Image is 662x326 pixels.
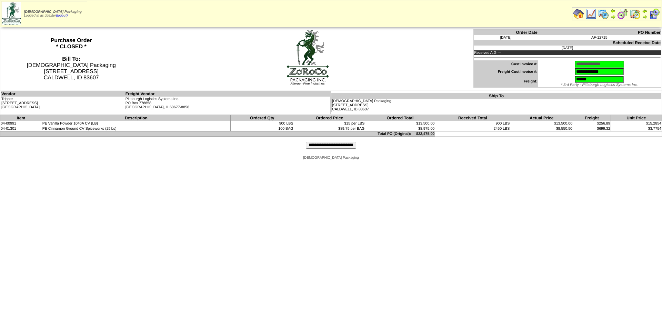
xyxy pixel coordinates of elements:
[510,126,573,131] td: $8,550.50
[0,29,142,90] th: Purchase Order * CLOSED *
[585,8,596,19] img: line_graph.gif
[630,8,641,19] img: calendarinout.gif
[0,126,42,131] td: 04-01301
[42,115,230,121] th: Description
[0,115,42,121] th: Item
[473,76,538,88] td: Freight:
[24,10,82,14] span: [DEMOGRAPHIC_DATA] Packaging
[611,126,662,131] td: $3.7754
[561,83,638,87] span: * 3rd Party - Pittsburgh Logistics Systems Inc.
[611,121,662,126] td: $15.2854
[510,115,573,121] th: Actual Price
[538,30,661,36] th: PO Number
[42,126,230,131] td: PE Cinnamon Ground CV Spiceworks (25lbs)
[56,14,68,18] a: (logout)
[125,91,331,97] th: Freight Vendor
[291,82,325,85] span: Allergen Free Industries
[286,29,329,82] img: logoBig.jpg
[1,91,125,97] th: Vendor
[0,121,42,126] td: 04-00991
[303,156,359,160] span: [DEMOGRAPHIC_DATA] Packaging
[231,121,294,126] td: 900 LBS
[365,115,435,121] th: Ordered Total
[573,8,584,19] img: home.gif
[294,121,365,126] td: $15 per LBS
[332,99,661,112] td: [DEMOGRAPHIC_DATA] Packaging [STREET_ADDRESS] CALDWELL, ID 83607
[642,8,648,14] img: arrowleft.gif
[2,2,21,25] img: zoroco-logo-small.webp
[611,115,662,121] th: Unit Price
[435,115,510,121] th: Received Total
[573,121,611,126] td: $256.89
[510,121,573,126] td: $13,500.00
[231,115,294,121] th: Ordered Qty
[27,56,116,81] span: [DEMOGRAPHIC_DATA] Packaging [STREET_ADDRESS] CALDWELL, ID 83607
[1,97,125,114] td: Tripper [STREET_ADDRESS] [GEOGRAPHIC_DATA]
[332,93,661,99] th: Ship To
[538,35,661,40] td: AF-12715
[617,8,628,19] img: calendarblend.gif
[573,126,611,131] td: $699.32
[435,121,510,126] td: 900 LBS
[573,115,611,121] th: Freight
[473,46,661,50] td: [DATE]
[473,50,661,55] td: Received A.G ---
[365,121,435,126] td: $13,500.00
[473,40,661,46] th: Scheduled Receive Date
[435,126,510,131] td: 2450 LBS
[473,35,538,40] td: [DATE]
[125,97,331,114] td: Pittsburgh Logistics Systems Inc. PO Box 778858 [GEOGRAPHIC_DATA], IL 60677-8858
[42,121,230,126] td: PE Vanilla Powder 1040A CV (LB)
[642,14,648,19] img: arrowright.gif
[294,126,365,131] td: $89.75 per BAG
[598,8,609,19] img: calendarprod.gif
[231,126,294,131] td: 100 BAG
[473,68,538,76] td: Freight Cust Invoice #:
[473,60,538,68] td: Cust Invoice #:
[610,14,616,19] img: arrowright.gif
[473,30,538,36] th: Order Date
[610,8,616,14] img: arrowleft.gif
[62,56,80,62] strong: Bill To:
[294,115,365,121] th: Ordered Price
[365,126,435,131] td: $8,975.00
[649,8,660,19] img: calendarcustomer.gif
[24,10,82,18] span: Logged in as Jdexter
[0,131,435,137] td: Total PO (Original): $22,475.00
